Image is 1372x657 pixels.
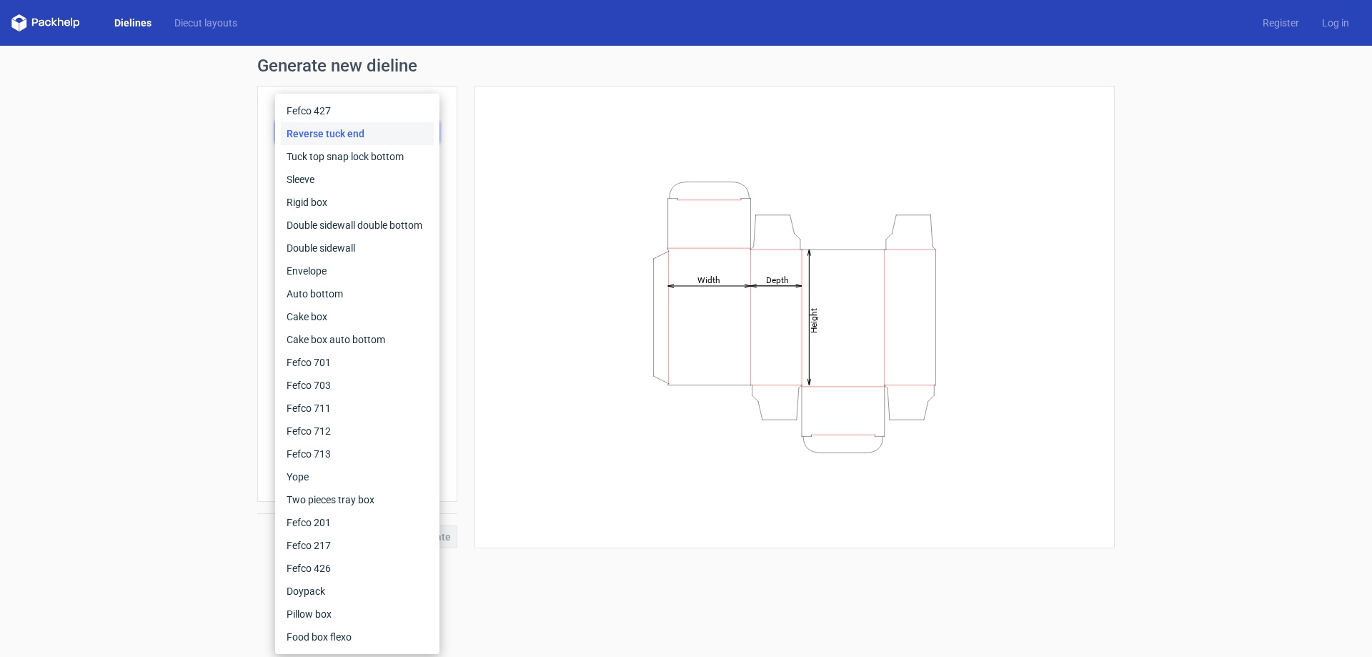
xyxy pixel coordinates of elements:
div: Double sidewall [281,237,434,260]
div: Double sidewall double bottom [281,214,434,237]
div: Food box flexo [281,626,434,648]
div: Pillow box [281,603,434,626]
tspan: Width [697,275,720,285]
div: Reverse tuck end [281,122,434,145]
div: Fefco 712 [281,420,434,443]
div: Fefco 217 [281,534,434,557]
a: Log in [1311,16,1361,30]
a: Diecut layouts [163,16,249,30]
div: Sleeve [281,168,434,191]
div: Fefco 701 [281,351,434,374]
div: Two pieces tray box [281,488,434,511]
tspan: Depth [766,275,789,285]
div: Fefco 713 [281,443,434,465]
div: Cake box auto bottom [281,328,434,351]
div: Fefco 427 [281,99,434,122]
div: Rigid box [281,191,434,214]
div: Fefco 703 [281,374,434,397]
div: Doypack [281,580,434,603]
div: Tuck top snap lock bottom [281,145,434,168]
div: Fefco 426 [281,557,434,580]
h1: Generate new dieline [257,57,1115,74]
tspan: Height [809,307,819,332]
div: Fefco 711 [281,397,434,420]
div: Cake box [281,305,434,328]
div: Fefco 201 [281,511,434,534]
div: Envelope [281,260,434,282]
a: Register [1251,16,1311,30]
div: Auto bottom [281,282,434,305]
a: Dielines [103,16,163,30]
div: Yope [281,465,434,488]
